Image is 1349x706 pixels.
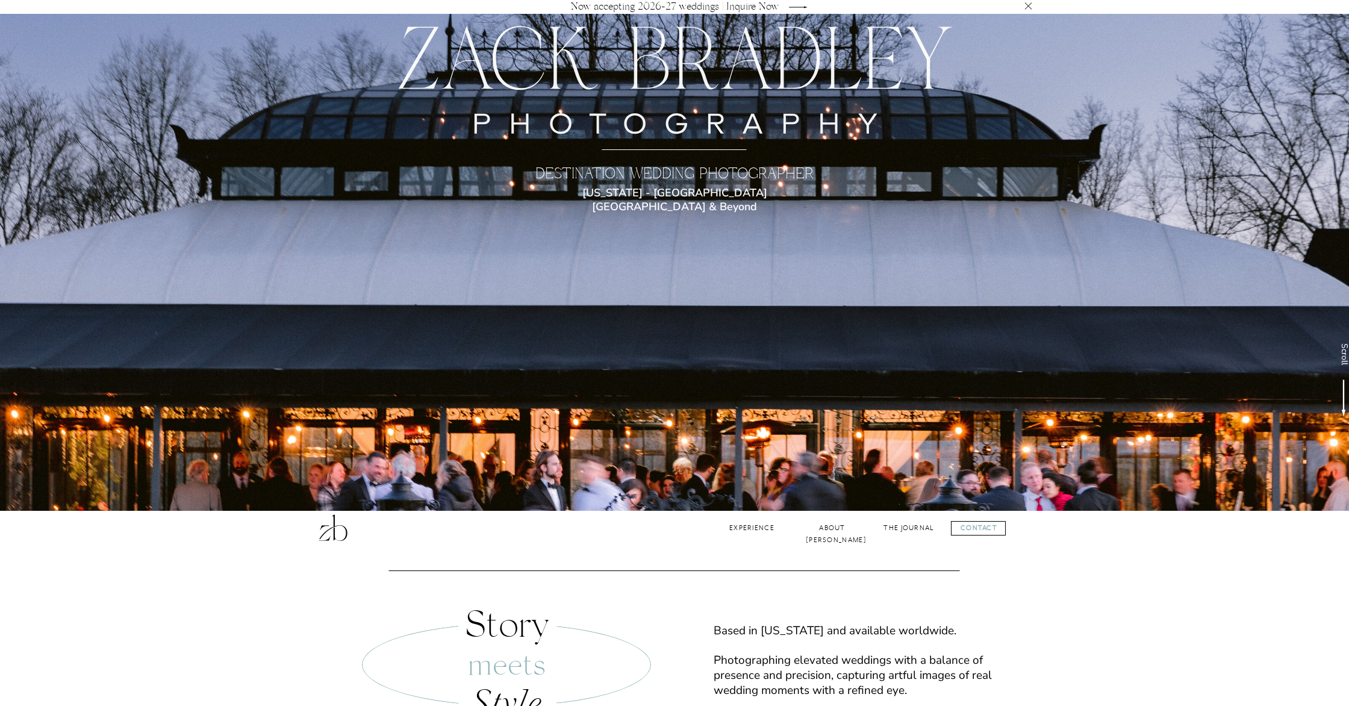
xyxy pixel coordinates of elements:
[561,186,788,202] p: [US_STATE] - [GEOGRAPHIC_DATA] [GEOGRAPHIC_DATA] & Beyond
[493,165,856,186] h2: Destination Wedding Photographer
[727,522,776,534] a: Experience
[883,522,935,534] a: The Journal
[451,651,562,676] p: meets
[332,607,681,648] p: Story
[806,522,859,534] a: About [PERSON_NAME]
[565,2,784,11] a: Now accepting 2026-27 weddings | Inquire Now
